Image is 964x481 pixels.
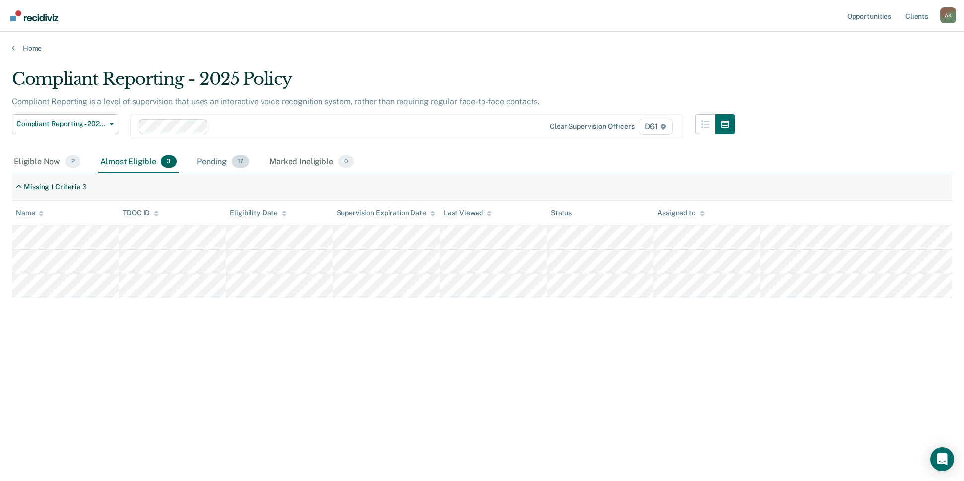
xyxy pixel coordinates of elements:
div: Open Intercom Messenger [930,447,954,471]
span: 0 [338,155,354,168]
div: 3 [82,183,87,191]
div: Last Viewed [444,209,492,217]
span: 2 [65,155,80,168]
div: Supervision Expiration Date [337,209,435,217]
div: Marked Ineligible0 [267,151,356,173]
button: Profile dropdown button [940,7,956,23]
div: Assigned to [657,209,704,217]
span: 3 [161,155,177,168]
span: Compliant Reporting - 2025 Policy [16,120,106,128]
div: Almost Eligible3 [98,151,179,173]
div: Missing 1 Criteria3 [12,179,91,195]
div: TDOC ID [123,209,159,217]
div: Name [16,209,44,217]
div: A K [940,7,956,23]
a: Home [12,44,952,53]
img: Recidiviz [10,10,58,21]
div: Missing 1 Criteria [24,183,80,191]
div: Eligible Now2 [12,151,82,173]
button: Compliant Reporting - 2025 Policy [12,114,118,134]
span: D61 [639,119,673,135]
div: Clear supervision officers [550,122,634,131]
p: Compliant Reporting is a level of supervision that uses an interactive voice recognition system, ... [12,97,540,106]
div: Compliant Reporting - 2025 Policy [12,69,735,97]
span: 17 [232,155,249,168]
div: Status [551,209,572,217]
div: Pending17 [195,151,251,173]
div: Eligibility Date [230,209,287,217]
